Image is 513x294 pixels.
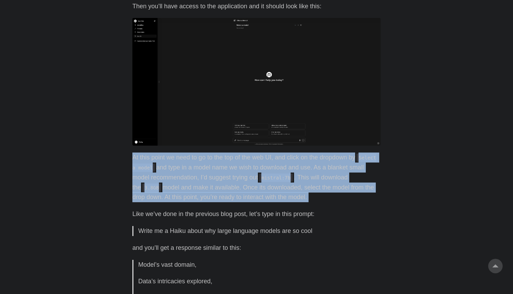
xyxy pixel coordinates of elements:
p: Write me a Haiku about why large language models are so cool [138,226,376,236]
p: Like we’ve done in the previous blog post, let’s type in this prompt: [132,209,381,219]
code: 3.8GB [142,184,161,192]
img: png [132,18,381,146]
a: go to top [488,259,503,273]
p: Data’s intricacies explored, [138,276,376,286]
code: mistral:7b [259,174,292,182]
p: At this point we need to go to the top of the web UI, and click on the dropdown by and type in a ... [132,153,381,202]
p: and you’ll get a response similar to this: [132,243,381,253]
p: Then you’ll have access to the application and it should look like this: [132,1,381,11]
p: Model’s vast domain, [138,260,376,270]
